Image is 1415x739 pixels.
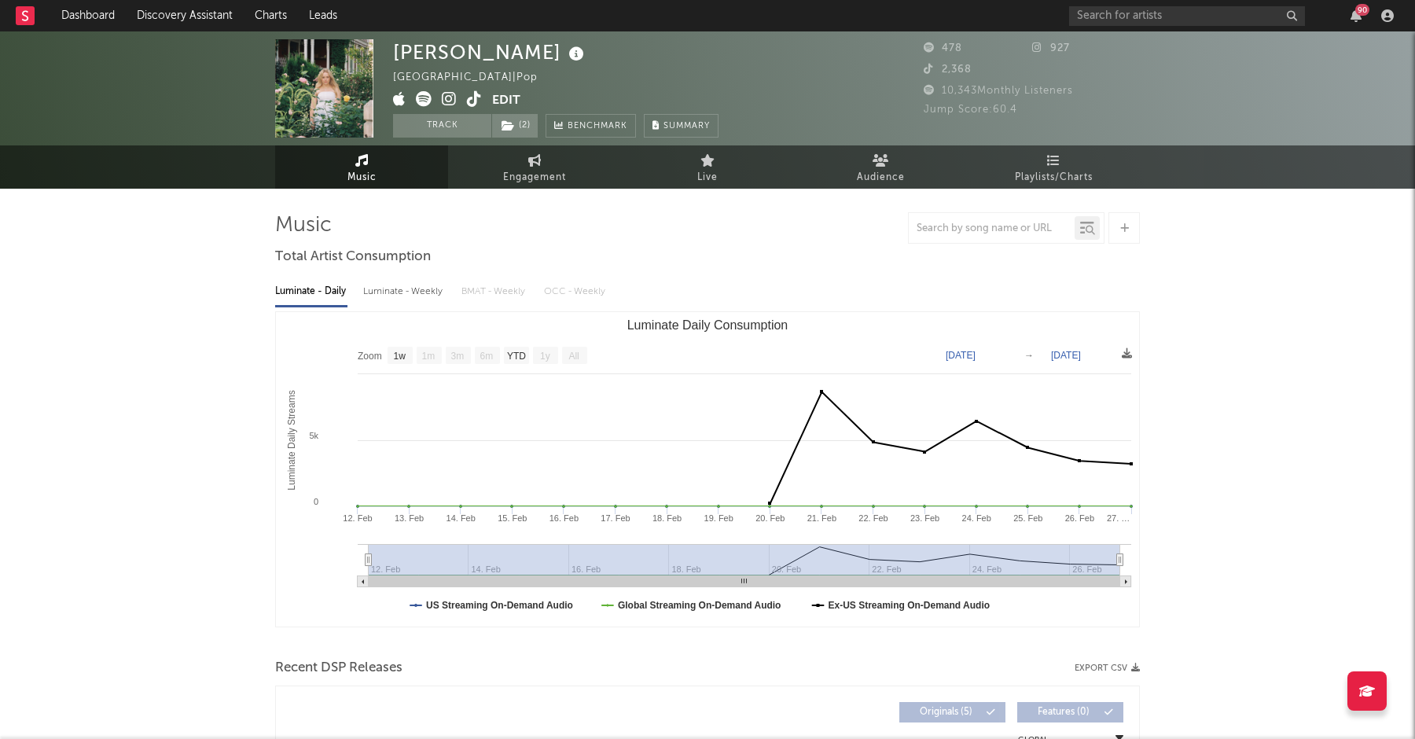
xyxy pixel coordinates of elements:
span: ( 2 ) [491,114,538,138]
span: 927 [1032,43,1070,53]
span: Total Artist Consumption [275,248,431,267]
span: 10,343 Monthly Listeners [924,86,1073,96]
span: Recent DSP Releases [275,659,402,678]
text: 17. Feb [601,513,630,523]
text: 22. Feb [858,513,888,523]
div: Luminate - Weekly [363,278,446,305]
button: Originals(5) [899,702,1005,722]
a: Music [275,145,448,189]
text: Luminate Daily Consumption [627,318,788,332]
text: 16. Feb [549,513,579,523]
text: 26. Feb [1065,513,1094,523]
a: Live [621,145,794,189]
text: 5k [309,431,318,440]
button: Edit [492,91,520,111]
button: Summary [644,114,719,138]
a: Playlists/Charts [967,145,1140,189]
div: [GEOGRAPHIC_DATA] | Pop [393,68,556,87]
span: Summary [663,122,710,131]
span: Engagement [503,168,566,187]
text: YTD [507,351,526,362]
text: 1w [394,351,406,362]
text: 6m [480,351,494,362]
text: 25. Feb [1013,513,1042,523]
span: Live [697,168,718,187]
text: → [1024,350,1034,361]
span: Music [347,168,377,187]
button: Track [393,114,491,138]
a: Benchmark [546,114,636,138]
span: 2,368 [924,64,972,75]
input: Search for artists [1069,6,1305,26]
text: [DATE] [946,350,976,361]
text: 15. Feb [498,513,527,523]
div: 90 [1355,4,1369,16]
text: 14. Feb [447,513,476,523]
button: Export CSV [1075,664,1140,673]
span: Features ( 0 ) [1027,708,1100,717]
text: 18. Feb [652,513,682,523]
input: Search by song name or URL [909,222,1075,235]
a: Engagement [448,145,621,189]
text: All [568,351,579,362]
text: 23. Feb [910,513,939,523]
span: Jump Score: 60.4 [924,105,1017,115]
svg: Luminate Daily Consumption [276,312,1139,627]
text: 12. Feb [343,513,372,523]
div: [PERSON_NAME] [393,39,588,65]
text: 24. Feb [962,513,991,523]
text: 27. … [1107,513,1130,523]
text: 1m [422,351,436,362]
text: 19. Feb [704,513,733,523]
text: [DATE] [1051,350,1081,361]
text: 20. Feb [755,513,785,523]
text: Luminate Daily Streams [286,390,297,490]
span: Audience [857,168,905,187]
text: US Streaming On-Demand Audio [426,600,573,611]
span: Playlists/Charts [1015,168,1093,187]
text: Global Streaming On-Demand Audio [618,600,781,611]
text: 0 [314,497,318,506]
button: 90 [1351,9,1362,22]
div: Luminate - Daily [275,278,347,305]
text: 1y [540,351,550,362]
text: 13. Feb [395,513,424,523]
text: 21. Feb [807,513,836,523]
text: 3m [451,351,465,362]
button: (2) [492,114,538,138]
a: Audience [794,145,967,189]
span: 478 [924,43,962,53]
button: Features(0) [1017,702,1123,722]
text: Ex-US Streaming On-Demand Audio [829,600,990,611]
span: Benchmark [568,117,627,136]
span: Originals ( 5 ) [910,708,982,717]
text: Zoom [358,351,382,362]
